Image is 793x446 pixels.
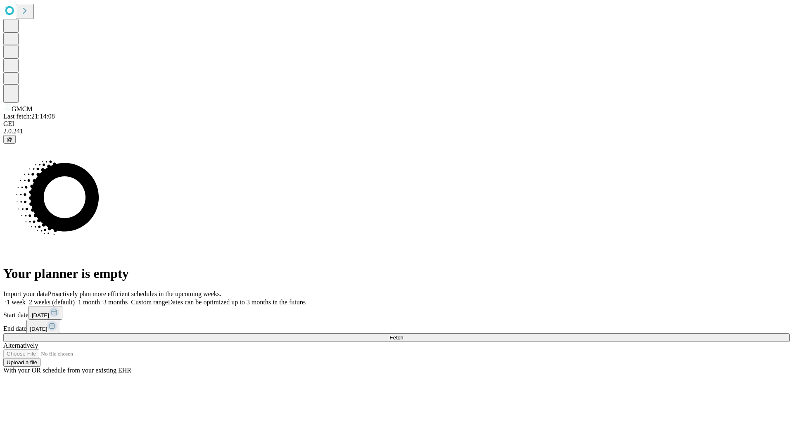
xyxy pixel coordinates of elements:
[168,299,306,306] span: Dates can be optimized up to 3 months in the future.
[3,358,40,367] button: Upload a file
[3,266,790,281] h1: Your planner is empty
[3,113,55,120] span: Last fetch: 21:14:08
[3,135,16,144] button: @
[32,312,49,318] span: [DATE]
[48,290,221,297] span: Proactively plan more efficient schedules in the upcoming weeks.
[3,367,131,374] span: With your OR schedule from your existing EHR
[103,299,128,306] span: 3 months
[7,299,26,306] span: 1 week
[26,320,60,333] button: [DATE]
[7,136,12,142] span: @
[12,105,33,112] span: GMCM
[3,290,48,297] span: Import your data
[389,334,403,341] span: Fetch
[3,342,38,349] span: Alternatively
[131,299,168,306] span: Custom range
[3,120,790,128] div: GEI
[28,306,62,320] button: [DATE]
[78,299,100,306] span: 1 month
[3,320,790,333] div: End date
[3,333,790,342] button: Fetch
[3,128,790,135] div: 2.0.241
[29,299,75,306] span: 2 weeks (default)
[3,306,790,320] div: Start date
[30,326,47,332] span: [DATE]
